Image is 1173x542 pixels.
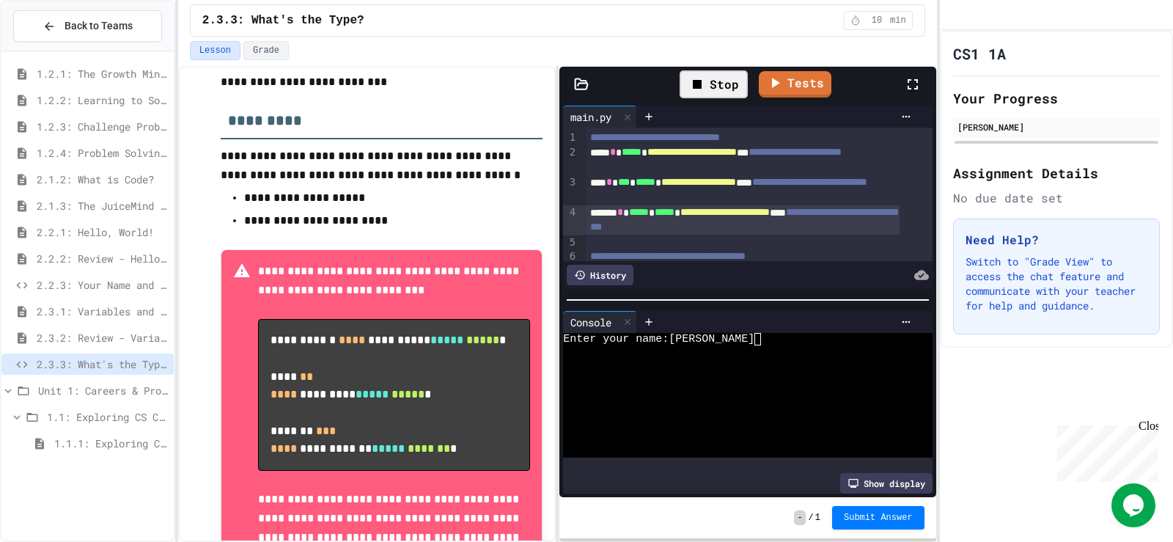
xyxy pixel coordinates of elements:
span: 2.3.3: What's the Type? [202,12,364,29]
span: 2.3.1: Variables and Data Types [37,304,168,319]
span: Submit Answer [844,512,913,524]
div: main.py [563,109,619,125]
div: 6 [563,249,578,264]
div: Stop [680,70,748,98]
span: 2.2.1: Hello, World! [37,224,168,240]
span: min [890,15,906,26]
iframe: chat widget [1051,420,1158,482]
span: 1.2.3: Challenge Problem - The Bridge [37,119,168,134]
span: 2.1.2: What is Code? [37,172,168,187]
span: 10 [865,15,889,26]
div: Console [563,315,619,330]
span: 1.2.4: Problem Solving Practice [37,145,168,161]
button: Back to Teams [13,10,162,42]
span: Enter your name:[PERSON_NAME] [563,333,754,345]
div: No due date set [953,189,1160,207]
span: Unit 1: Careers & Professionalism [38,383,168,398]
div: 2 [563,145,578,175]
span: 2.2.2: Review - Hello, World! [37,251,168,266]
h2: Assignment Details [953,163,1160,183]
div: 5 [563,235,578,250]
div: History [567,265,633,285]
h2: Your Progress [953,88,1160,109]
button: Lesson [190,41,240,60]
p: Switch to "Grade View" to access the chat feature and communicate with your teacher for help and ... [966,254,1147,313]
span: 1 [815,512,820,524]
div: [PERSON_NAME] [957,120,1155,133]
span: / [809,512,814,524]
iframe: chat widget [1111,483,1158,527]
span: 1.2.2: Learning to Solve Hard Problems [37,92,168,108]
button: Submit Answer [832,506,924,530]
div: 1 [563,131,578,145]
div: Show display [840,473,933,494]
a: Tests [759,71,831,98]
span: 2.1.3: The JuiceMind IDE [37,198,168,213]
div: Console [563,311,637,333]
span: - [794,510,805,525]
span: 1.2.1: The Growth Mindset [37,66,168,81]
span: 2.3.2: Review - Variables and Data Types [37,330,168,345]
span: Back to Teams [65,18,133,34]
h3: Need Help? [966,231,1147,249]
span: 2.2.3: Your Name and Favorite Movie [37,277,168,293]
h1: CS1 1A [953,43,1006,64]
div: Chat with us now!Close [6,6,101,93]
span: 1.1.1: Exploring CS Careers [54,436,168,451]
div: main.py [563,106,637,128]
span: 2.3.3: What's the Type? [37,356,168,372]
button: Grade [243,41,289,60]
div: 3 [563,175,578,205]
span: 1.1: Exploring CS Careers [47,409,168,425]
div: 4 [563,205,578,235]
